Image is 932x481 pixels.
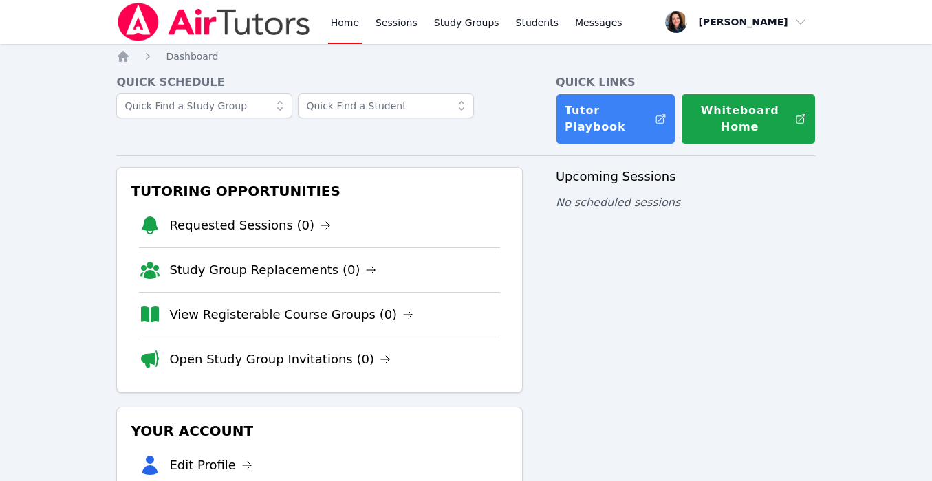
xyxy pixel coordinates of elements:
a: Dashboard [166,49,218,63]
a: Open Study Group Invitations (0) [169,350,391,369]
button: Whiteboard Home [681,93,815,144]
span: No scheduled sessions [556,196,680,209]
h3: Your Account [128,418,511,443]
a: Edit Profile [169,456,252,475]
input: Quick Find a Study Group [116,93,292,118]
img: Air Tutors [116,3,311,41]
a: View Registerable Course Groups (0) [169,305,413,324]
nav: Breadcrumb [116,49,815,63]
h4: Quick Links [556,74,816,91]
h3: Upcoming Sessions [556,167,816,186]
a: Requested Sessions (0) [169,216,331,235]
span: Dashboard [166,51,218,62]
a: Tutor Playbook [556,93,675,144]
h4: Quick Schedule [116,74,523,91]
span: Messages [575,16,622,30]
a: Study Group Replacements (0) [169,260,376,280]
h3: Tutoring Opportunities [128,179,511,203]
input: Quick Find a Student [298,93,474,118]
